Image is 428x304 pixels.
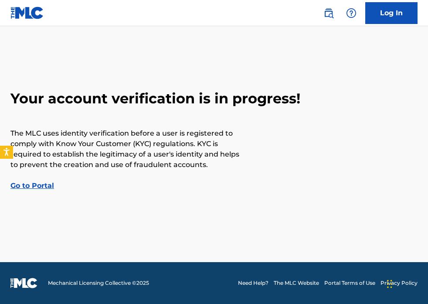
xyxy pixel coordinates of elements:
[324,279,375,287] a: Portal Terms of Use
[10,90,418,107] h2: Your account verification is in progress!
[10,181,54,190] a: Go to Portal
[323,8,334,18] img: search
[346,8,357,18] img: help
[10,278,37,288] img: logo
[320,4,337,22] a: Public Search
[343,4,360,22] div: Help
[48,279,149,287] span: Mechanical Licensing Collective © 2025
[10,128,241,170] p: The MLC uses identity verification before a user is registered to comply with Know Your Customer ...
[380,279,418,287] a: Privacy Policy
[387,271,392,297] div: Drag
[10,7,44,19] img: MLC Logo
[238,279,268,287] a: Need Help?
[384,262,428,304] iframe: Chat Widget
[274,279,319,287] a: The MLC Website
[365,2,418,24] a: Log In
